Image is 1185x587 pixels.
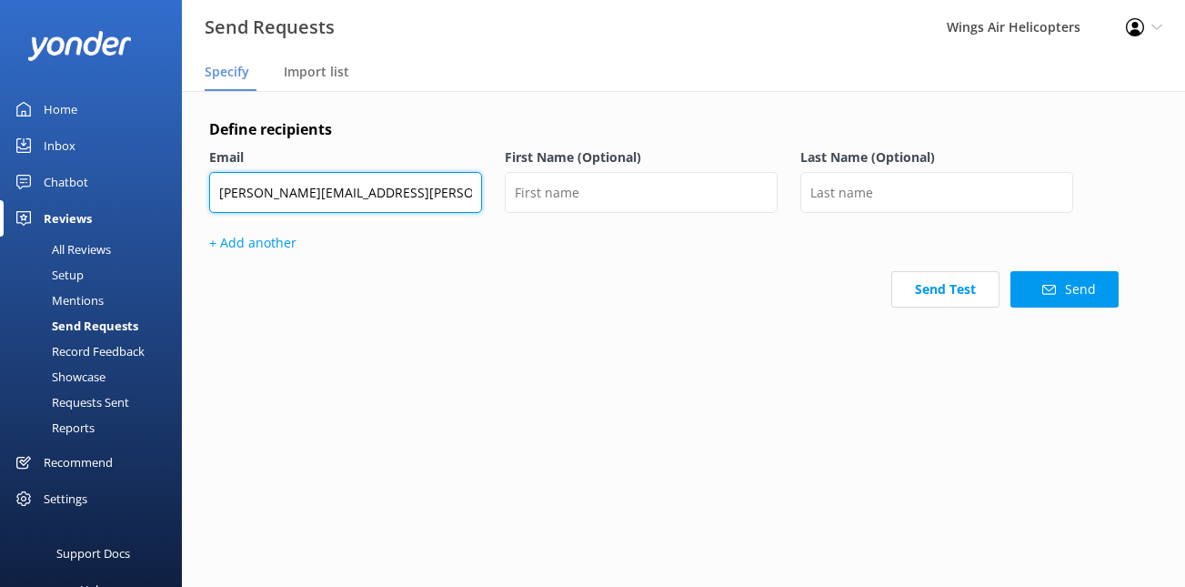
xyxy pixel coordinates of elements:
a: Record Feedback [11,339,182,364]
a: Setup [11,262,182,288]
a: Requests Sent [11,390,182,415]
div: Reviews [44,200,92,237]
button: Send Test [891,271,999,308]
div: Support Docs [56,535,130,572]
div: Record Feedback [11,339,145,364]
input: First name [505,172,778,213]
h3: Send Requests [205,13,335,42]
p: + Add another [209,233,1119,253]
div: Showcase [11,364,105,390]
div: Home [44,91,77,127]
div: Send Requests [11,313,138,339]
input: Last name [800,172,1073,213]
div: Requests Sent [11,390,129,415]
div: Mentions [11,288,104,313]
div: Setup [11,262,84,288]
img: yonder-white-logo.png [27,31,132,61]
a: Mentions [11,288,182,313]
button: Send [1010,271,1119,308]
a: All Reviews [11,237,182,262]
span: Specify [205,63,249,81]
label: Last Name (Optional) [800,147,1073,167]
div: Inbox [44,127,75,164]
div: Chatbot [44,164,88,200]
div: Reports [11,415,95,440]
div: All Reviews [11,237,111,262]
label: First Name (Optional) [505,147,778,167]
label: Email [209,147,482,167]
h4: Define recipients [209,118,1119,142]
input: something@gmail.com [209,172,482,213]
a: Reports [11,415,182,440]
div: Settings [44,481,87,517]
div: Recommend [44,444,113,481]
a: Showcase [11,364,182,390]
a: Send Requests [11,313,182,339]
span: Import list [284,63,349,81]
